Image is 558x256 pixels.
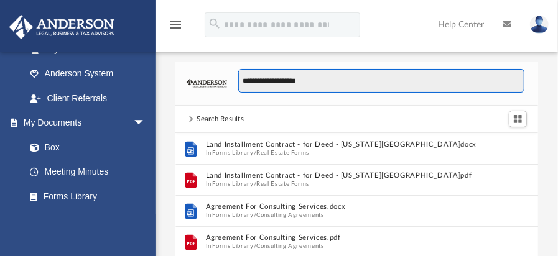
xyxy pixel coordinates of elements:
button: Land Installment Contract - for Deed - [US_STATE][GEOGRAPHIC_DATA]pdf [206,172,483,180]
button: Land Installment Contract - for Deed - [US_STATE][GEOGRAPHIC_DATA]docx [206,141,483,149]
a: My Documentsarrow_drop_down [9,111,158,135]
span: / [254,242,256,250]
img: User Pic [530,16,549,34]
button: Consulting Agreements [256,242,324,250]
img: Anderson Advisors Platinum Portal [6,15,118,39]
button: Forms Library [213,242,254,250]
a: Anderson System [17,62,158,86]
button: Switch to Grid View [509,111,528,128]
i: menu [168,17,183,32]
span: In [206,211,483,219]
button: Forms Library [213,180,254,188]
span: / [254,211,256,219]
button: Consulting Agreements [256,211,324,219]
button: Real Estate Forms [256,180,309,188]
span: arrow_drop_down [133,111,158,136]
input: Search files and folders [238,69,524,93]
a: Notarize [17,209,158,234]
span: In [206,149,483,157]
a: Client Referrals [17,86,158,111]
i: search [208,17,221,30]
button: Agreement For Consulting Services.docx [206,203,483,211]
button: Forms Library [213,149,254,157]
a: Box [17,135,152,160]
a: Forms Library [17,184,152,209]
span: In [206,242,483,250]
button: Forms Library [213,211,254,219]
span: / [254,149,256,157]
a: menu [168,24,183,32]
button: Real Estate Forms [256,149,309,157]
div: Search Results [197,114,244,125]
a: Meeting Minutes [17,160,158,185]
span: / [254,180,256,188]
button: Agreement For Consulting Services.pdf [206,234,483,242]
span: In [206,180,483,188]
